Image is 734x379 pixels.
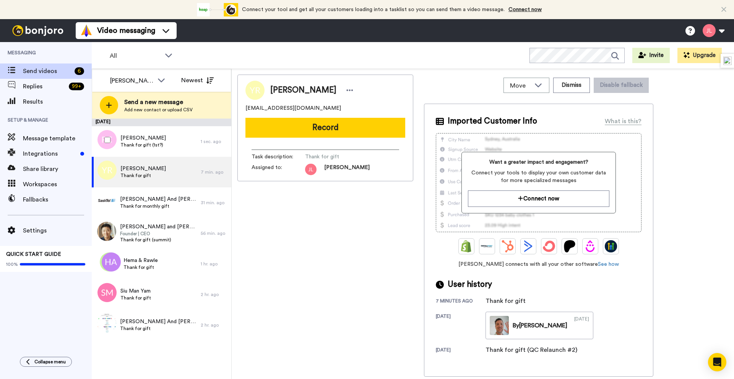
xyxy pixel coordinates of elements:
[460,240,473,252] img: Shopify
[120,203,197,209] span: Thank for monthly gift
[75,67,84,75] div: 6
[34,359,66,365] span: Collapse menu
[120,231,197,237] span: Founder | CEO
[436,260,641,268] span: [PERSON_NAME] connects with all your other software
[436,313,486,339] div: [DATE]
[124,98,193,107] span: Send a new message
[245,104,341,112] span: [EMAIL_ADDRESS][DOMAIN_NAME]
[120,223,197,231] span: [PERSON_NAME] and [PERSON_NAME]
[201,138,227,145] div: 1 sec. ago
[242,7,505,12] span: Connect your tool and get all your customers loading into a tasklist so you can send them a video...
[486,296,526,306] div: Thank for gift
[584,240,596,252] img: Drip
[245,118,405,138] button: Record
[677,48,722,63] button: Upgrade
[605,240,617,252] img: GoHighLevel
[120,295,151,301] span: Thank for gift
[708,353,726,371] div: Open Intercom Messenger
[196,3,238,16] div: animation
[324,164,370,175] span: [PERSON_NAME]
[120,318,197,325] span: [PERSON_NAME] And [PERSON_NAME]
[120,165,166,172] span: [PERSON_NAME]
[69,83,84,90] div: 99 +
[436,347,486,355] div: [DATE]
[120,195,197,203] span: [PERSON_NAME] And [PERSON_NAME]
[486,345,577,355] div: Thank for gift (QC Relaunch #2)
[102,252,121,272] img: ha.png
[201,322,227,328] div: 2 hr. ago
[436,298,486,306] div: 7 minutes ago
[513,321,567,330] div: By [PERSON_NAME]
[201,169,227,175] div: 7 min. ago
[632,48,670,63] button: Invite
[598,262,619,267] a: See how
[448,279,492,290] span: User history
[9,25,67,36] img: bj-logo-header-white.svg
[100,252,119,272] img: rb.png
[6,252,61,257] span: QUICK START GUIDE
[508,7,542,12] a: Connect now
[110,51,161,60] span: All
[123,257,158,264] span: Hema & Rawle
[252,153,305,161] span: Task description :
[305,153,378,161] span: Thank for gift
[120,237,197,243] span: Thank for gift (summit)
[486,312,593,339] a: By[PERSON_NAME][DATE]
[201,261,227,267] div: 1 hr. ago
[468,158,609,166] span: Want a greater impact and engagement?
[97,314,116,333] img: 5cb7a0d2-f810-44d4-95aa-751fa4c8e926.png
[120,134,166,142] span: [PERSON_NAME]
[522,240,534,252] img: ActiveCampaign
[23,180,92,189] span: Workspaces
[120,287,151,295] span: Siu Man Yam
[23,134,92,143] span: Message template
[120,325,197,332] span: Thank for gift
[92,119,231,126] div: [DATE]
[305,164,317,175] img: 52c81634-2d9f-45e4-9086-9a3ad4ca48b7.png
[175,73,219,88] button: Newest
[6,261,18,267] span: 100%
[23,164,92,174] span: Share library
[468,190,609,207] button: Connect now
[468,169,609,184] span: Connect your tools to display your own customer data for more specialized messages
[97,283,117,302] img: sm.png
[201,230,227,236] div: 56 min. ago
[23,97,92,106] span: Results
[97,191,116,210] img: 6d6fc266-9914-41e0-b9cb-09e050110f9e.png
[245,81,265,100] img: Image of Yolanda Ryzebol
[23,82,66,91] span: Replies
[574,316,589,335] div: [DATE]
[201,200,227,206] div: 31 min. ago
[594,78,649,93] button: Disable fallback
[481,240,493,252] img: Ontraport
[605,117,641,126] div: What is this?
[20,357,72,367] button: Collapse menu
[270,85,336,96] span: [PERSON_NAME]
[252,164,305,175] span: Assigned to:
[490,316,509,335] img: 4a19a0ed-16d5-4d7f-b559-6a01c1b49b93-thumb.jpg
[510,81,531,90] span: Move
[553,78,590,93] button: Dismiss
[97,25,155,36] span: Video messaging
[123,264,158,270] span: Thank for gift
[543,240,555,252] img: ConvertKit
[120,142,166,148] span: Thank for gift (1st?)
[97,161,117,180] img: yr.png
[80,24,93,37] img: vm-color.svg
[23,226,92,235] span: Settings
[23,195,92,204] span: Fallbacks
[124,107,193,113] span: Add new contact or upload CSV
[23,67,71,76] span: Send videos
[97,222,116,241] img: c9d38c87-97c3-4812-89f1-af4932546a27.jpg
[110,76,154,85] div: [PERSON_NAME]
[563,240,576,252] img: Patreon
[23,149,77,158] span: Integrations
[201,291,227,298] div: 2 hr. ago
[120,172,166,179] span: Thank for gift
[502,240,514,252] img: Hubspot
[448,115,537,127] span: Imported Customer Info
